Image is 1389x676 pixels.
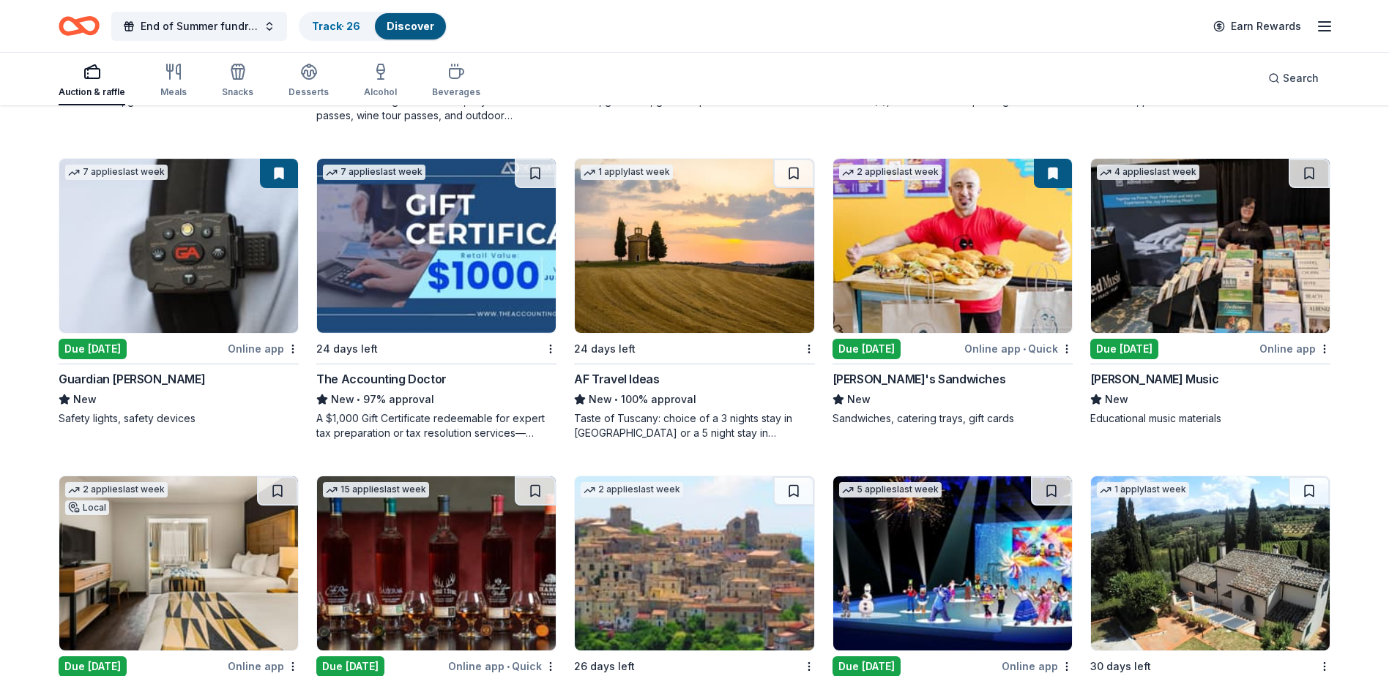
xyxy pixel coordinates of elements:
[1090,658,1151,675] div: 30 days left
[228,339,299,358] div: Online app
[1256,64,1330,93] button: Search
[316,340,378,358] div: 24 days left
[323,165,425,180] div: 7 applies last week
[316,391,556,408] div: 97% approval
[574,658,635,675] div: 26 days left
[1259,339,1330,358] div: Online app
[65,500,109,515] div: Local
[1023,343,1026,355] span: •
[222,86,253,98] div: Snacks
[222,57,253,105] button: Snacks
[1091,476,1330,650] img: Image for Villa Sogni D’Oro
[316,158,556,440] a: Image for The Accounting Doctor7 applieslast week24 days leftThe Accounting DoctorNew•97% approva...
[357,394,361,405] span: •
[316,411,556,440] div: A $1,000 Gift Certificate redeemable for expert tax preparation or tax resolution services—recipi...
[364,57,397,105] button: Alcohol
[575,159,813,333] img: Image for AF Travel Ideas
[160,86,187,98] div: Meals
[507,661,510,672] span: •
[432,57,480,105] button: Beverages
[73,391,97,408] span: New
[1097,165,1199,180] div: 4 applies last week
[1105,391,1128,408] span: New
[288,86,329,98] div: Desserts
[574,158,814,440] a: Image for AF Travel Ideas1 applylast week24 days leftAF Travel IdeasNew•100% approvalTaste of Tus...
[312,20,360,32] a: Track· 26
[59,86,125,98] div: Auction & raffle
[65,482,168,497] div: 2 applies last week
[317,476,556,650] img: Image for Buffalo Trace Distillery
[574,391,814,408] div: 100% approval
[575,476,813,650] img: Image for JG Villas
[833,159,1072,333] img: Image for Ike's Sandwiches
[59,339,127,359] div: Due [DATE]
[574,340,636,358] div: 24 days left
[59,9,100,43] a: Home
[111,12,287,41] button: End of Summer fundraiser
[316,94,556,123] div: Adventure tour gift certificates, kayak tour passes, wine tour passes, and outdoor experience vou...
[1090,158,1330,426] a: Image for Alfred Music4 applieslast weekDue [DATE]Online app[PERSON_NAME] MusicNewEducational mus...
[833,339,901,359] div: Due [DATE]
[316,370,447,388] div: The Accounting Doctor
[59,476,298,650] img: Image for Oxford Collection
[839,482,942,497] div: 5 applies last week
[59,411,299,426] div: Safety lights, safety devices
[839,165,942,180] div: 2 applies last week
[299,12,447,41] button: Track· 26Discover
[574,370,659,388] div: AF Travel Ideas
[364,86,397,98] div: Alcohol
[387,20,434,32] a: Discover
[288,57,329,105] button: Desserts
[581,165,673,180] div: 1 apply last week
[833,411,1073,426] div: Sandwiches, catering trays, gift cards
[1090,370,1218,388] div: [PERSON_NAME] Music
[833,370,1006,388] div: [PERSON_NAME]'s Sandwiches
[581,482,683,497] div: 2 applies last week
[574,411,814,440] div: Taste of Tuscany: choice of a 3 nights stay in [GEOGRAPHIC_DATA] or a 5 night stay in [GEOGRAPHIC...
[833,476,1072,650] img: Image for Feld Entertainment
[1091,159,1330,333] img: Image for Alfred Music
[589,391,612,408] span: New
[1002,657,1073,675] div: Online app
[1204,13,1310,40] a: Earn Rewards
[59,57,125,105] button: Auction & raffle
[847,391,871,408] span: New
[65,165,168,180] div: 7 applies last week
[59,159,298,333] img: Image for Guardian Angel Device
[59,158,299,426] a: Image for Guardian Angel Device7 applieslast weekDue [DATE]Online appGuardian [PERSON_NAME]NewSaf...
[833,158,1073,426] a: Image for Ike's Sandwiches2 applieslast weekDue [DATE]Online app•Quick[PERSON_NAME]'s SandwichesN...
[1090,339,1158,359] div: Due [DATE]
[323,482,429,497] div: 15 applies last week
[228,657,299,675] div: Online app
[331,391,354,408] span: New
[615,394,619,405] span: •
[964,339,1073,358] div: Online app Quick
[448,657,556,675] div: Online app Quick
[317,159,556,333] img: Image for The Accounting Doctor
[160,57,187,105] button: Meals
[432,86,480,98] div: Beverages
[1090,411,1330,426] div: Educational music materials
[141,18,258,35] span: End of Summer fundraiser
[1283,70,1319,87] span: Search
[59,370,205,388] div: Guardian [PERSON_NAME]
[1097,482,1189,497] div: 1 apply last week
